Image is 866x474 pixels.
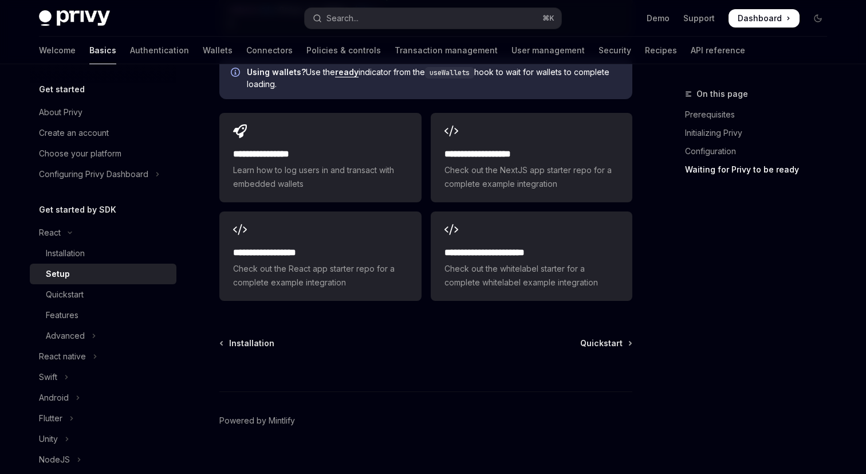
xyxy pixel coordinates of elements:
[39,453,70,467] div: NodeJS
[46,246,85,260] div: Installation
[130,37,189,64] a: Authentication
[39,37,76,64] a: Welcome
[30,429,176,449] button: Toggle Unity section
[30,326,176,346] button: Toggle Advanced section
[685,160,836,179] a: Waiting for Privy to be ready
[46,308,78,322] div: Features
[580,338,623,349] span: Quickstart
[246,37,293,64] a: Connectors
[30,143,176,164] a: Choose your platform
[39,10,110,26] img: dark logo
[30,346,176,367] button: Toggle React native section
[30,102,176,123] a: About Privy
[599,37,631,64] a: Security
[39,412,62,425] div: Flutter
[431,211,632,301] a: **** **** **** **** ***Check out the whitelabel starter for a complete whitelabel example integra...
[580,338,631,349] a: Quickstart
[30,164,176,185] button: Toggle Configuring Privy Dashboard section
[30,449,176,470] button: Toggle NodeJS section
[39,126,109,140] div: Create an account
[221,338,274,349] a: Installation
[30,284,176,305] a: Quickstart
[219,415,295,426] a: Powered by Mintlify
[219,113,421,202] a: **** **** **** *Learn how to log users in and transact with embedded wallets
[46,288,84,301] div: Quickstart
[39,370,57,384] div: Swift
[30,123,176,143] a: Create an account
[30,367,176,387] button: Toggle Swift section
[39,391,69,405] div: Android
[444,163,619,191] span: Check out the NextJS app starter repo for a complete example integration
[685,142,836,160] a: Configuration
[89,37,116,64] a: Basics
[305,8,561,29] button: Open search
[233,163,407,191] span: Learn how to log users in and transact with embedded wallets
[233,262,407,289] span: Check out the React app starter repo for a complete example integration
[647,13,670,24] a: Demo
[46,267,70,281] div: Setup
[30,222,176,243] button: Toggle React section
[229,338,274,349] span: Installation
[431,113,632,202] a: **** **** **** ****Check out the NextJS app starter repo for a complete example integration
[425,67,474,79] code: useWallets
[203,37,233,64] a: Wallets
[46,329,85,343] div: Advanced
[444,262,619,289] span: Check out the whitelabel starter for a complete whitelabel example integration
[696,87,748,101] span: On this page
[729,9,800,28] a: Dashboard
[247,67,306,77] strong: Using wallets?
[39,350,86,363] div: React native
[685,124,836,142] a: Initializing Privy
[683,13,715,24] a: Support
[738,13,782,24] span: Dashboard
[335,67,359,77] a: ready
[30,408,176,429] button: Toggle Flutter section
[30,387,176,408] button: Toggle Android section
[219,211,421,301] a: **** **** **** ***Check out the React app starter repo for a complete example integration
[231,68,242,79] svg: Info
[691,37,745,64] a: API reference
[645,37,677,64] a: Recipes
[39,147,121,160] div: Choose your platform
[542,14,554,23] span: ⌘ K
[39,203,116,217] h5: Get started by SDK
[247,66,621,90] span: Use the indicator from the hook to wait for wallets to complete loading.
[39,432,58,446] div: Unity
[511,37,585,64] a: User management
[39,83,85,96] h5: Get started
[39,105,82,119] div: About Privy
[685,105,836,124] a: Prerequisites
[326,11,359,25] div: Search...
[30,264,176,284] a: Setup
[30,243,176,264] a: Installation
[395,37,498,64] a: Transaction management
[39,226,61,240] div: React
[30,305,176,326] a: Features
[39,167,148,181] div: Configuring Privy Dashboard
[306,37,381,64] a: Policies & controls
[809,9,827,28] button: Toggle dark mode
